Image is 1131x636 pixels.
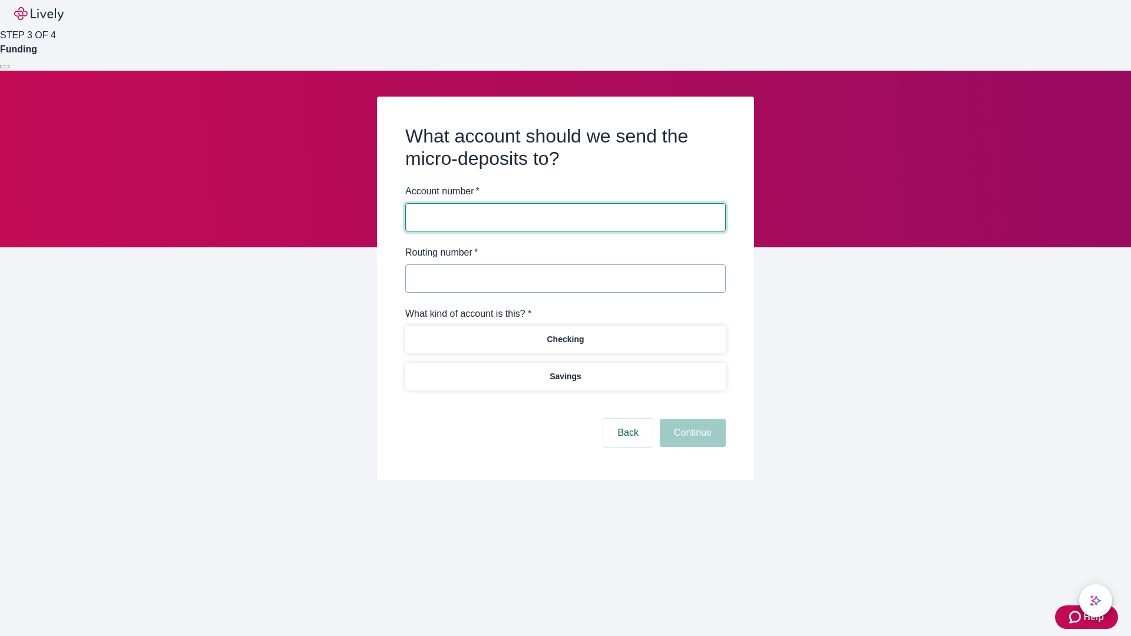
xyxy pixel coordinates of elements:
[405,307,531,321] label: What kind of account is this? *
[1079,584,1112,617] button: chat
[405,326,726,353] button: Checking
[405,125,726,170] h2: What account should we send the micro-deposits to?
[1069,610,1083,624] svg: Zendesk support icon
[405,363,726,390] button: Savings
[603,419,653,447] button: Back
[405,184,479,198] label: Account number
[1090,595,1102,607] svg: Lively AI Assistant
[405,246,478,260] label: Routing number
[550,370,581,383] p: Savings
[1083,610,1104,624] span: Help
[547,333,584,346] p: Checking
[1055,605,1118,629] button: Zendesk support iconHelp
[14,7,64,21] img: Lively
